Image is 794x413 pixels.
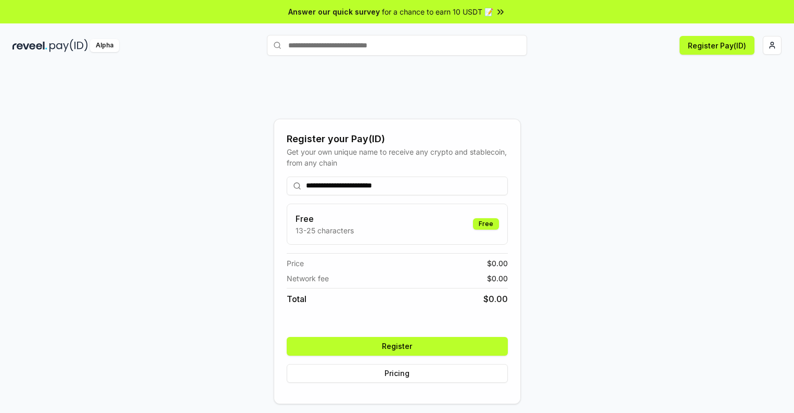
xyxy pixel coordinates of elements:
[49,39,88,52] img: pay_id
[287,132,508,146] div: Register your Pay(ID)
[288,6,380,17] span: Answer our quick survey
[487,273,508,284] span: $ 0.00
[287,293,306,305] span: Total
[12,39,47,52] img: reveel_dark
[483,293,508,305] span: $ 0.00
[287,364,508,383] button: Pricing
[287,146,508,168] div: Get your own unique name to receive any crypto and stablecoin, from any chain
[382,6,493,17] span: for a chance to earn 10 USDT 📝
[287,337,508,356] button: Register
[296,225,354,236] p: 13-25 characters
[287,273,329,284] span: Network fee
[487,258,508,269] span: $ 0.00
[90,39,119,52] div: Alpha
[287,258,304,269] span: Price
[680,36,754,55] button: Register Pay(ID)
[473,218,499,230] div: Free
[296,212,354,225] h3: Free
